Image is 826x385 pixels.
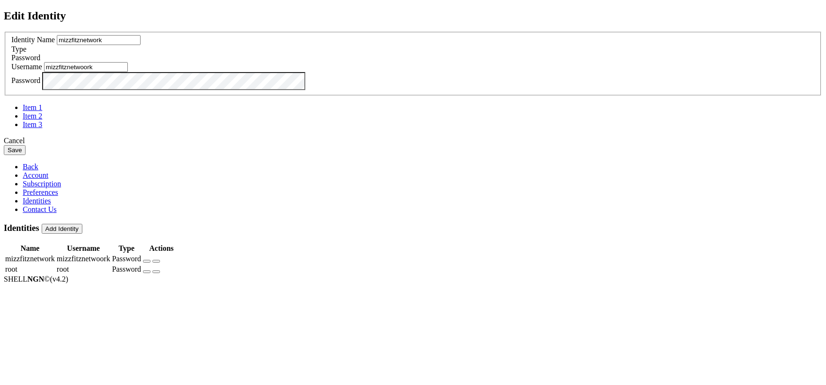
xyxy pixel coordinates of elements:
[11,45,27,53] label: Type
[50,275,69,283] span: 4.2.0
[5,244,55,253] th: Name
[23,120,42,128] a: Item 3
[56,254,111,264] td: mizzfitznetwoork
[4,275,68,283] span: SHELL ©
[44,62,128,72] input: Login Username
[5,254,55,264] td: mizzfitznetwork
[4,145,26,155] button: Save
[4,223,822,234] h3: Identities
[23,163,38,171] a: Back
[27,275,44,283] b: NGN
[112,244,142,253] th: Type
[42,224,82,234] button: Add Identity
[23,103,42,111] a: Item 1
[11,54,40,62] span: Password
[112,265,142,274] td: Password
[142,244,180,253] th: Actions
[11,54,815,62] div: Password
[11,63,42,71] label: Username
[4,137,822,145] div: Cancel
[56,244,111,253] th: Username
[23,180,61,188] a: Subscription
[23,171,48,179] a: Account
[56,265,111,274] td: root
[23,205,57,213] a: Contact Us
[23,112,42,120] a: Item 2
[23,197,51,205] a: Identities
[11,77,40,85] label: Password
[23,188,58,196] a: Preferences
[11,36,55,44] label: Identity Name
[5,265,55,274] td: root
[112,254,142,264] td: Password
[4,9,822,22] h2: Edit Identity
